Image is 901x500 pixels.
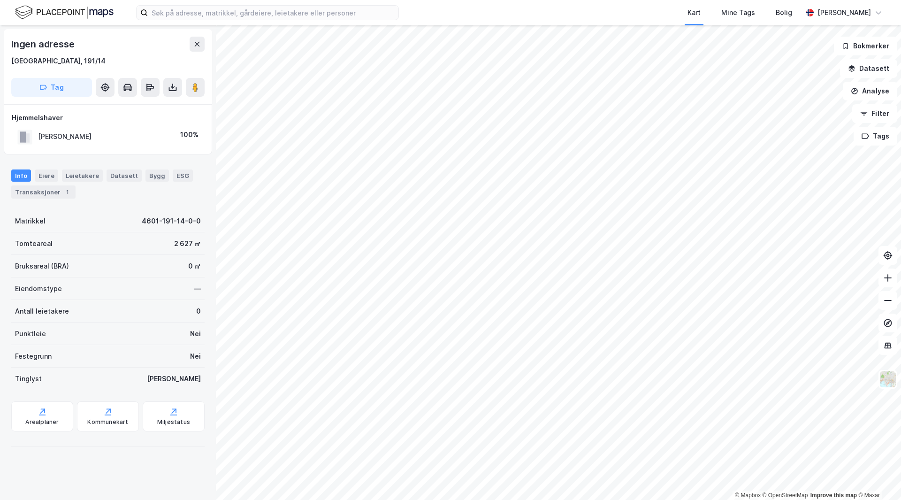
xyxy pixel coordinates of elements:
[15,283,62,294] div: Eiendomstype
[35,169,58,182] div: Eiere
[854,127,897,146] button: Tags
[157,418,190,426] div: Miljøstatus
[25,418,59,426] div: Arealplaner
[15,215,46,227] div: Matrikkel
[879,370,897,388] img: Z
[843,82,897,100] button: Analyse
[62,169,103,182] div: Leietakere
[107,169,142,182] div: Datasett
[62,187,72,197] div: 1
[15,328,46,339] div: Punktleie
[196,306,201,317] div: 0
[148,6,398,20] input: Søk på adresse, matrikkel, gårdeiere, leietakere eller personer
[145,169,169,182] div: Bygg
[810,492,857,499] a: Improve this map
[190,351,201,362] div: Nei
[190,328,201,339] div: Nei
[11,37,76,52] div: Ingen adresse
[11,169,31,182] div: Info
[180,129,199,140] div: 100%
[11,78,92,97] button: Tag
[142,215,201,227] div: 4601-191-14-0-0
[11,185,76,199] div: Transaksjoner
[735,492,761,499] a: Mapbox
[776,7,792,18] div: Bolig
[174,238,201,249] div: 2 627 ㎡
[763,492,808,499] a: OpenStreetMap
[15,306,69,317] div: Antall leietakere
[840,59,897,78] button: Datasett
[852,104,897,123] button: Filter
[147,373,201,385] div: [PERSON_NAME]
[854,455,901,500] iframe: Chat Widget
[15,261,69,272] div: Bruksareal (BRA)
[194,283,201,294] div: —
[15,373,42,385] div: Tinglyst
[12,112,204,123] div: Hjemmelshaver
[834,37,897,55] button: Bokmerker
[11,55,106,67] div: [GEOGRAPHIC_DATA], 191/14
[38,131,92,142] div: [PERSON_NAME]
[188,261,201,272] div: 0 ㎡
[15,4,114,21] img: logo.f888ab2527a4732fd821a326f86c7f29.svg
[687,7,701,18] div: Kart
[87,418,128,426] div: Kommunekart
[721,7,755,18] div: Mine Tags
[173,169,193,182] div: ESG
[817,7,871,18] div: [PERSON_NAME]
[15,351,52,362] div: Festegrunn
[15,238,53,249] div: Tomteareal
